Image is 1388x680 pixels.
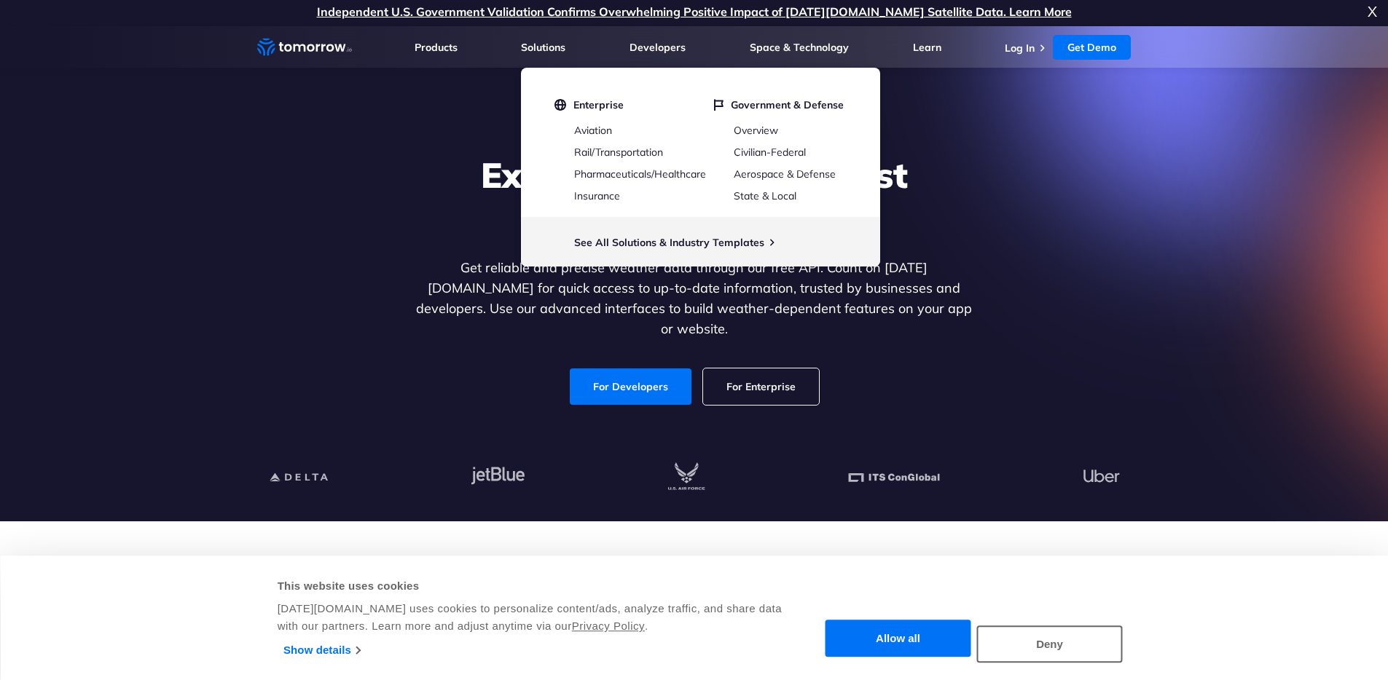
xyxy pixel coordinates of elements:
a: Learn [913,41,941,54]
a: Get Demo [1053,35,1131,60]
a: Privacy Policy [572,620,645,632]
a: Insurance [574,189,620,202]
div: [DATE][DOMAIN_NAME] uses cookies to personalize content/ads, analyze traffic, and share data with... [278,600,784,635]
a: See All Solutions & Industry Templates [574,236,764,249]
a: For Enterprise [703,368,819,405]
a: Civilian-Federal [734,146,806,159]
span: Enterprise [573,98,624,111]
div: This website uses cookies [278,577,784,595]
a: Show details [283,639,360,661]
img: globe.svg [554,98,566,111]
a: Products [415,41,458,54]
img: flag.svg [714,98,724,111]
a: Developers [630,41,686,54]
a: Log In [1005,41,1035,55]
a: Overview [734,124,778,137]
a: Rail/Transportation [574,146,663,159]
h1: Explore the World’s Best Weather API [413,153,976,240]
a: Aviation [574,124,612,137]
a: Aerospace & Defense [734,167,836,181]
a: State & Local [734,189,796,202]
span: Government & Defense [731,98,844,111]
a: Home link [257,36,352,58]
p: Get reliable and precise weather data through our free API. Count on [DATE][DOMAIN_NAME] for quic... [413,258,976,339]
a: Pharmaceuticals/Healthcare [574,167,706,181]
a: For Developers [570,368,691,405]
button: Allow all [826,620,971,657]
button: Deny [977,625,1123,663]
a: Independent U.S. Government Validation Confirms Overwhelming Positive Impact of [DATE][DOMAIN_NAM... [317,4,1072,19]
a: Solutions [521,41,565,54]
a: Space & Technology [750,41,849,54]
